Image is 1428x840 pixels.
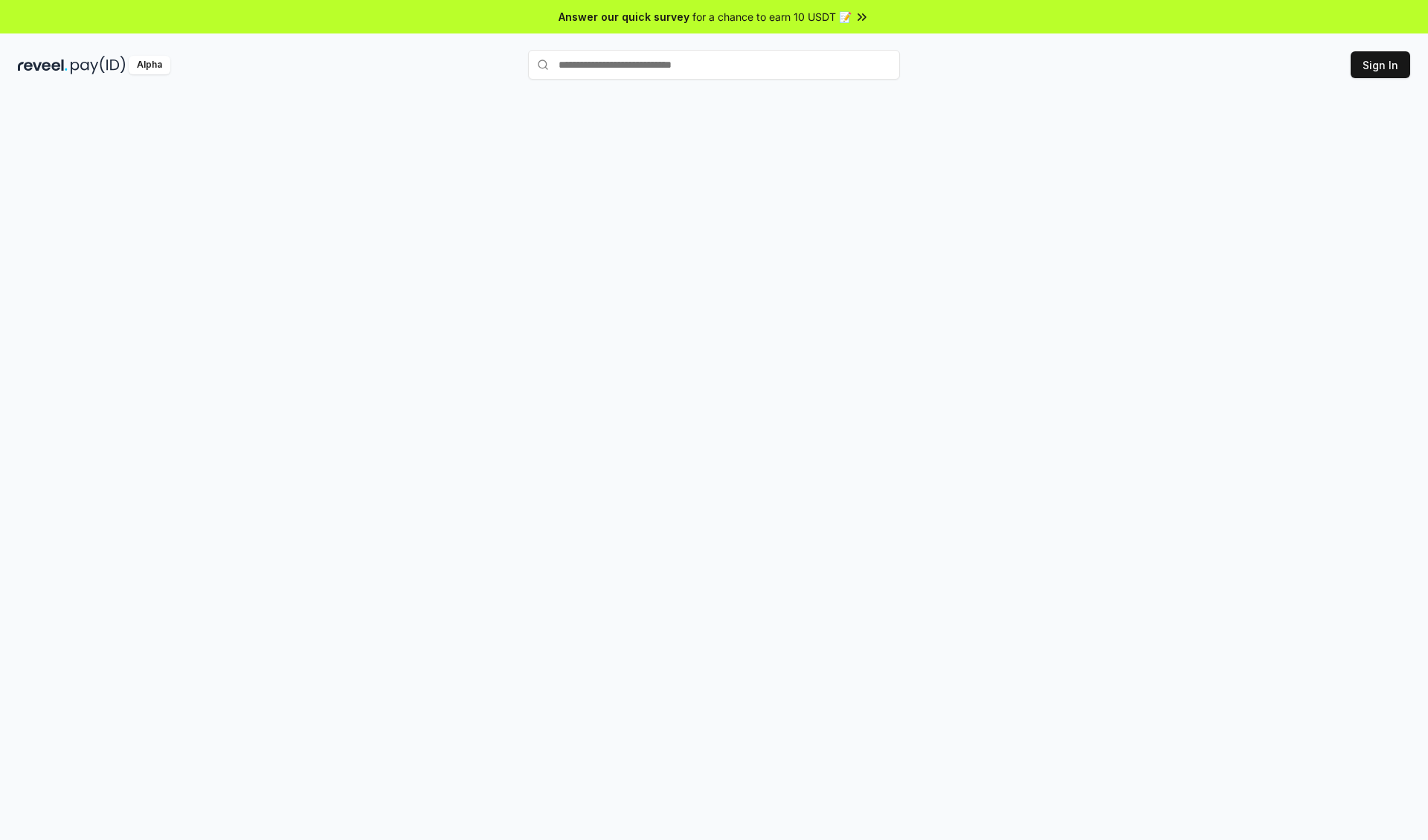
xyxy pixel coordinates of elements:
img: reveel_dark [18,56,68,74]
span: Answer our quick survey [559,9,689,25]
button: Sign In [1351,51,1410,78]
img: pay_id [71,56,126,74]
div: Alpha [129,56,170,74]
span: for a chance to earn 10 USDT 📝 [692,9,852,25]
